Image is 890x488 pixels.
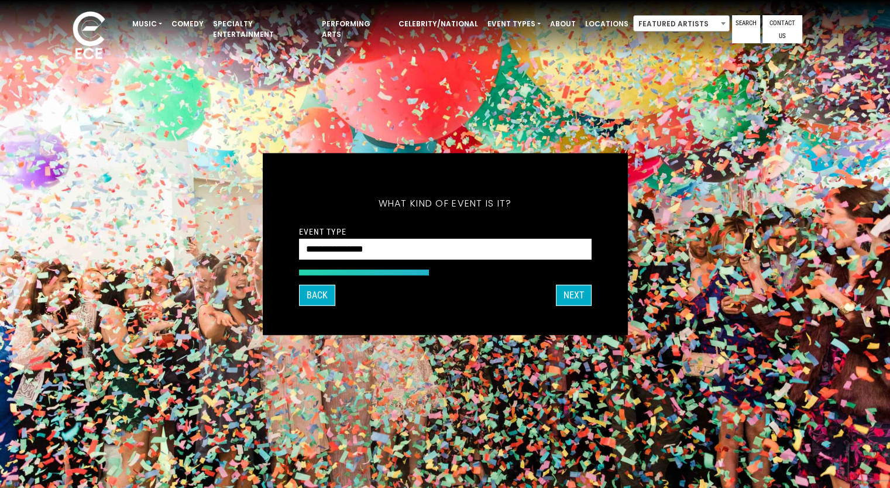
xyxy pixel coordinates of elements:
[483,14,545,34] a: Event Types
[762,15,802,43] a: Contact Us
[299,183,592,225] h5: What kind of event is it?
[633,15,730,32] span: Featured Artists
[208,14,317,44] a: Specialty Entertainment
[580,14,633,34] a: Locations
[167,14,208,34] a: Comedy
[317,14,394,44] a: Performing Arts
[128,14,167,34] a: Music
[60,8,118,65] img: ece_new_logo_whitev2-1.png
[299,226,346,237] label: Event Type
[556,284,592,305] button: Next
[299,284,335,305] button: Back
[394,14,483,34] a: Celebrity/National
[732,15,760,43] a: Search
[545,14,580,34] a: About
[634,16,729,32] span: Featured Artists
